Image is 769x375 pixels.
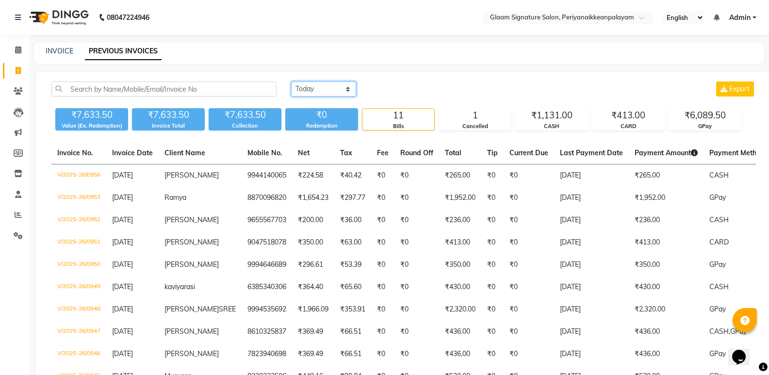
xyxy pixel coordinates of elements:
[112,349,133,358] span: [DATE]
[112,327,133,336] span: [DATE]
[709,260,726,269] span: GPay
[242,231,292,254] td: 9047518078
[709,349,726,358] span: GPay
[629,298,704,321] td: ₹2,320.00
[132,108,205,122] div: ₹7,633.50
[554,164,629,187] td: [DATE]
[509,148,548,157] span: Current Due
[709,238,729,246] span: CARD
[394,276,439,298] td: ₹0
[592,109,664,122] div: ₹413.00
[46,47,73,55] a: INVOICE
[292,321,334,343] td: ₹369.49
[112,193,133,202] span: [DATE]
[112,305,133,313] span: [DATE]
[85,43,162,60] a: PREVIOUS INVOICES
[51,231,106,254] td: V/2025-26/0951
[164,260,219,269] span: [PERSON_NAME]
[554,254,629,276] td: [DATE]
[164,282,195,291] span: kaviyarasi
[709,305,726,313] span: GPay
[709,327,730,336] span: CASH,
[51,321,106,343] td: V/2025-26/0947
[112,171,133,179] span: [DATE]
[292,187,334,209] td: ₹1,654.23
[55,108,128,122] div: ₹7,633.50
[394,231,439,254] td: ₹0
[504,254,554,276] td: ₹0
[481,164,504,187] td: ₹0
[242,321,292,343] td: 8610325837
[292,276,334,298] td: ₹364.40
[439,343,481,365] td: ₹436.00
[504,276,554,298] td: ₹0
[394,209,439,231] td: ₹0
[371,276,394,298] td: ₹0
[481,231,504,254] td: ₹0
[164,305,219,313] span: [PERSON_NAME]
[242,298,292,321] td: 9994535692
[164,171,219,179] span: [PERSON_NAME]
[334,164,371,187] td: ₹40.42
[439,109,511,122] div: 1
[112,282,133,291] span: [DATE]
[371,254,394,276] td: ₹0
[51,343,106,365] td: V/2025-26/0946
[107,4,149,31] b: 08047224946
[481,209,504,231] td: ₹0
[362,122,434,130] div: Bills
[298,148,310,157] span: Net
[554,187,629,209] td: [DATE]
[55,122,128,130] div: Value (Ex. Redemption)
[504,209,554,231] td: ₹0
[504,231,554,254] td: ₹0
[439,254,481,276] td: ₹350.00
[445,148,461,157] span: Total
[334,254,371,276] td: ₹53.39
[247,148,282,157] span: Mobile No.
[481,254,504,276] td: ₹0
[709,171,729,179] span: CASH
[334,321,371,343] td: ₹66.51
[481,321,504,343] td: ₹0
[371,343,394,365] td: ₹0
[728,336,759,365] iframe: chat widget
[394,298,439,321] td: ₹0
[51,254,106,276] td: V/2025-26/0950
[709,215,729,224] span: CASH
[51,209,106,231] td: V/2025-26/0952
[242,164,292,187] td: 9944140065
[292,231,334,254] td: ₹350.00
[709,282,729,291] span: CASH
[209,108,281,122] div: ₹7,633.50
[439,298,481,321] td: ₹2,320.00
[371,298,394,321] td: ₹0
[560,148,623,157] span: Last Payment Date
[554,298,629,321] td: [DATE]
[504,321,554,343] td: ₹0
[394,164,439,187] td: ₹0
[371,164,394,187] td: ₹0
[334,231,371,254] td: ₹63.00
[394,187,439,209] td: ₹0
[25,4,91,31] img: logo
[554,231,629,254] td: [DATE]
[516,122,588,130] div: CASH
[516,109,588,122] div: ₹1,131.00
[164,327,219,336] span: [PERSON_NAME]
[481,276,504,298] td: ₹0
[730,327,747,336] span: GPay
[209,122,281,130] div: Collection
[629,276,704,298] td: ₹430.00
[481,187,504,209] td: ₹0
[285,108,358,122] div: ₹0
[242,254,292,276] td: 9994646689
[112,148,153,157] span: Invoice Date
[292,298,334,321] td: ₹1,966.09
[439,209,481,231] td: ₹236.00
[439,321,481,343] td: ₹436.00
[629,343,704,365] td: ₹436.00
[57,148,93,157] span: Invoice No.
[112,215,133,224] span: [DATE]
[285,122,358,130] div: Redemption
